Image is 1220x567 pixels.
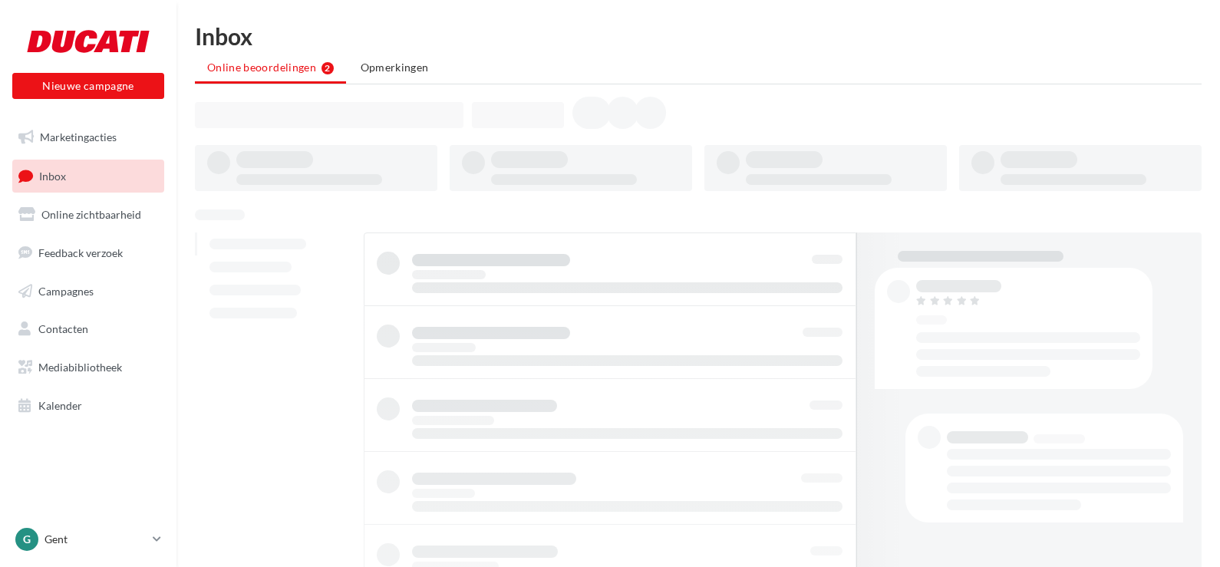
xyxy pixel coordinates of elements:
[9,237,167,269] a: Feedback verzoek
[9,351,167,384] a: Mediabibliotheek
[9,390,167,422] a: Kalender
[9,121,167,153] a: Marketingacties
[9,199,167,231] a: Online zichtbaarheid
[45,532,147,547] p: Gent
[38,361,122,374] span: Mediabibliotheek
[9,313,167,345] a: Contacten
[41,208,141,221] span: Online zichtbaarheid
[40,130,117,143] span: Marketingacties
[38,399,82,412] span: Kalender
[38,246,123,259] span: Feedback verzoek
[39,169,66,182] span: Inbox
[195,25,1202,48] div: Inbox
[9,275,167,308] a: Campagnes
[12,525,164,554] a: G Gent
[23,532,31,547] span: G
[361,61,429,74] span: Opmerkingen
[38,284,94,297] span: Campagnes
[9,160,167,193] a: Inbox
[12,73,164,99] button: Nieuwe campagne
[38,322,88,335] span: Contacten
